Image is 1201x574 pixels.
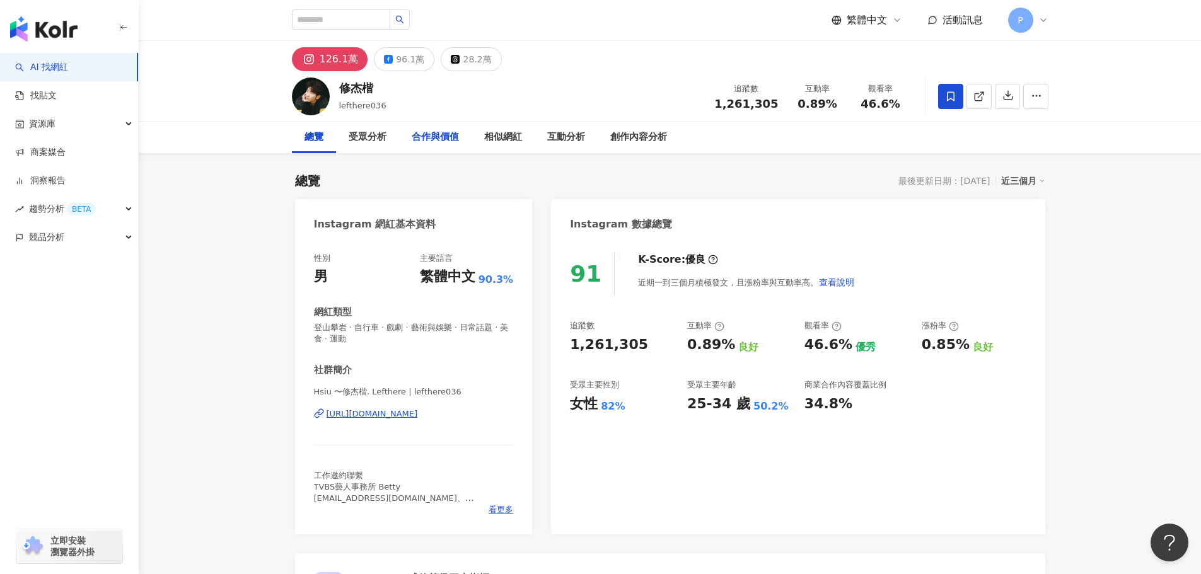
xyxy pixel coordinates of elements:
span: 1,261,305 [714,97,778,110]
div: 觀看率 [857,83,905,95]
div: [URL][DOMAIN_NAME] [327,408,418,420]
a: 洞察報告 [15,175,66,187]
div: 互動率 [794,83,842,95]
div: 受眾分析 [349,130,386,145]
div: 1,261,305 [570,335,648,355]
div: 0.89% [687,335,735,355]
div: 網紅類型 [314,306,352,319]
span: search [395,15,404,24]
div: 近期一到三個月積極發文，且漲粉率與互動率高。 [638,270,855,295]
iframe: Help Scout Beacon - Open [1151,524,1188,561]
div: 社群簡介 [314,364,352,377]
div: Instagram 網紅基本資料 [314,217,436,231]
span: 活動訊息 [943,14,983,26]
div: 相似網紅 [484,130,522,145]
span: P [1018,13,1023,27]
span: 查看說明 [819,277,854,287]
div: 46.6% [804,335,852,355]
span: 0.89% [798,98,837,110]
div: 82% [601,399,625,413]
div: Instagram 數據總覽 [570,217,672,231]
div: 追蹤數 [714,83,778,95]
div: 最後更新日期：[DATE] [898,176,990,186]
button: 查看說明 [818,270,855,295]
div: 漲粉率 [922,320,959,331]
div: 互動分析 [547,130,585,145]
div: 優秀 [856,340,876,354]
div: 修杰楷 [339,80,386,96]
div: 34.8% [804,394,852,414]
span: 立即安裝 瀏覽器外掛 [50,535,95,558]
button: 28.2萬 [441,47,501,71]
div: 觀看率 [804,320,842,331]
img: KOL Avatar [292,77,330,115]
div: 良好 [738,340,758,354]
div: 126.1萬 [320,50,359,68]
div: 受眾主要性別 [570,379,619,391]
div: 性別 [314,253,330,264]
div: 合作與價值 [412,130,459,145]
div: 追蹤數 [570,320,595,331]
div: 28.2萬 [463,50,491,68]
div: 良好 [973,340,993,354]
img: chrome extension [20,536,45,556]
span: 趨勢分析 [29,195,96,223]
span: 46.6% [861,98,900,110]
div: 主要語言 [420,253,453,264]
a: 找貼文 [15,89,57,102]
span: 工作邀約聯繫 TVBS藝人事務所 Betty [EMAIL_ADDRESS][DOMAIN_NAME]、[PERSON_NAME][EMAIL_ADDRESS][DOMAIN_NAME] [PH... [314,471,474,560]
div: 近三個月 [1001,173,1045,189]
span: 看更多 [489,504,513,515]
div: 總覽 [305,130,323,145]
div: 91 [570,261,601,287]
div: 互動率 [687,320,724,331]
img: logo [10,16,78,42]
div: 25-34 歲 [687,394,750,414]
a: [URL][DOMAIN_NAME] [314,408,514,420]
div: 總覽 [295,172,320,190]
div: 受眾主要年齡 [687,379,736,391]
div: K-Score : [638,253,718,267]
div: 商業合作內容覆蓋比例 [804,379,886,391]
div: 優良 [685,253,705,267]
span: Hsiu 〜修杰楷. Lefthere | lefthere036 [314,386,514,398]
a: 商案媒合 [15,146,66,159]
button: 96.1萬 [374,47,434,71]
span: lefthere036 [339,101,386,110]
div: BETA [67,203,96,215]
div: 創作內容分析 [610,130,667,145]
div: 女性 [570,394,598,414]
div: 0.85% [922,335,970,355]
a: searchAI 找網紅 [15,61,68,74]
span: 90.3% [479,273,514,287]
div: 繁體中文 [420,267,475,287]
span: 資源庫 [29,110,55,138]
span: 繁體中文 [847,13,887,27]
div: 男 [314,267,328,287]
div: 50.2% [753,399,789,413]
div: 96.1萬 [396,50,424,68]
a: chrome extension立即安裝 瀏覽器外掛 [16,529,122,563]
span: rise [15,205,24,214]
span: 登山攀岩 · 自行車 · 戲劇 · 藝術與娛樂 · 日常話題 · 美食 · 運動 [314,322,514,345]
span: 競品分析 [29,223,64,251]
button: 126.1萬 [292,47,368,71]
